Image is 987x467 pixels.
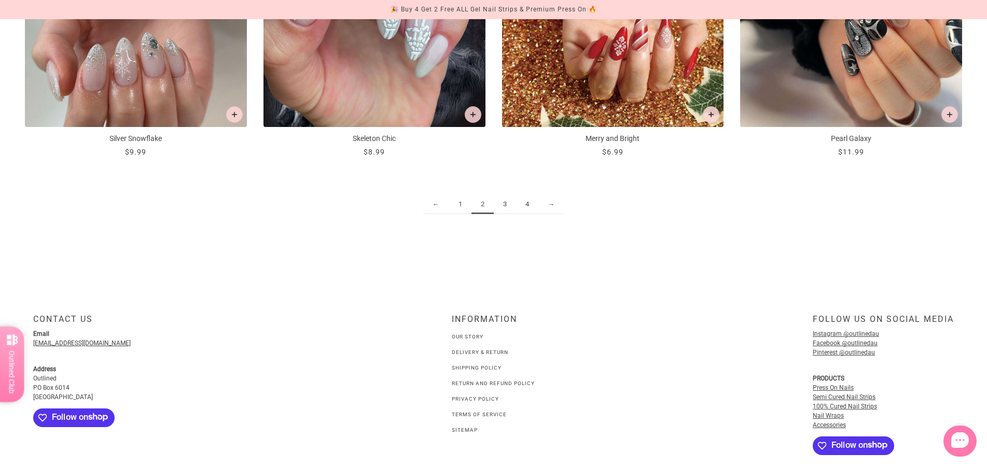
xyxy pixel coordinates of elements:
a: Press On Nails [813,384,854,391]
a: 3 [494,195,516,214]
p: Pearl Galaxy [740,133,962,144]
p: Outlined PO Box 6014 [GEOGRAPHIC_DATA] [33,364,241,402]
ul: Navigation [452,331,535,435]
div: 🎉 Buy 4 Get 2 Free ALL Gel Nail Strips & Premium Press On 🔥 [391,4,597,15]
a: Privacy Policy [452,396,499,402]
button: Add to cart [226,106,243,123]
a: Pinterest @outlinedau [813,349,875,356]
a: 4 [516,195,538,214]
span: $11.99 [838,148,864,156]
a: Delivery & Return [452,349,508,355]
a: Return and Refund Policy [452,380,535,386]
a: Instagram @outlinedau [813,330,879,337]
a: Our Story [452,334,483,339]
div: Contact Us [33,314,329,332]
a: Terms of Service [452,412,507,417]
a: Shipping Policy [452,365,502,371]
div: Follow us on social media [813,314,954,332]
a: ← [423,195,449,214]
a: 1 [449,195,471,214]
a: [EMAIL_ADDRESS][DOMAIN_NAME] [33,339,131,347]
a: Sitemap [452,427,478,433]
button: Add to cart [703,106,719,123]
a: Facebook @outlinedau [813,339,878,347]
button: Add to cart [941,106,958,123]
p: Merry and Bright [502,133,724,144]
a: Accessories [813,421,846,429]
a: Semi Cured Nail Strips [813,393,875,401]
strong: Address [33,365,56,373]
a: → [538,195,564,214]
strong: Email [33,330,49,337]
div: INFORMATION [452,314,535,332]
span: $8.99 [364,148,385,156]
p: Silver Snowflake [25,133,247,144]
a: 100% Cured Nail Strips [813,403,877,410]
a: Nail Wraps [813,412,844,419]
span: 2 [471,195,494,214]
strong: PRODUCTS [813,375,844,382]
button: Add to cart [465,106,481,123]
span: $9.99 [125,148,146,156]
span: $6.99 [602,148,623,156]
p: Skeleton Chic [263,133,485,144]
